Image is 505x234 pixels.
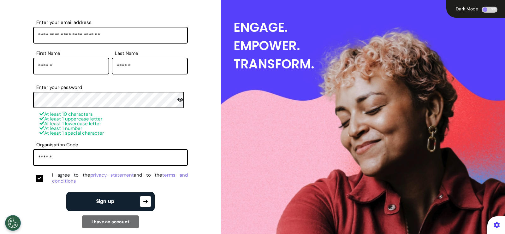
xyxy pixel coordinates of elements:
label: Last Name [112,51,188,55]
label: First Name [33,51,109,55]
span: Sign up [96,199,114,204]
label: Enter your password [33,85,188,89]
span: At least 1 uppercase letter [39,116,103,122]
a: privacy statement [90,172,134,178]
button: Open Preferences [5,215,21,231]
span: At least 1 number [39,125,82,132]
span: At least 1 lowercase letter [39,120,101,127]
span: At least 10 characters [39,111,93,117]
span: At least 1 special character [39,130,104,136]
div: ENGAGE. [234,18,505,37]
button: Sign up [66,192,155,211]
label: Organisation Code [33,143,188,147]
a: terms and conditions [52,172,188,184]
a: I have an account [92,219,129,225]
div: TRANSFORM. [234,55,505,73]
div: OFF [482,7,497,13]
div: Dark Mode [454,7,480,11]
div: EMPOWER. [234,37,505,55]
label: Enter your email address [33,20,188,24]
div: I agree to the and to the [52,172,188,184]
